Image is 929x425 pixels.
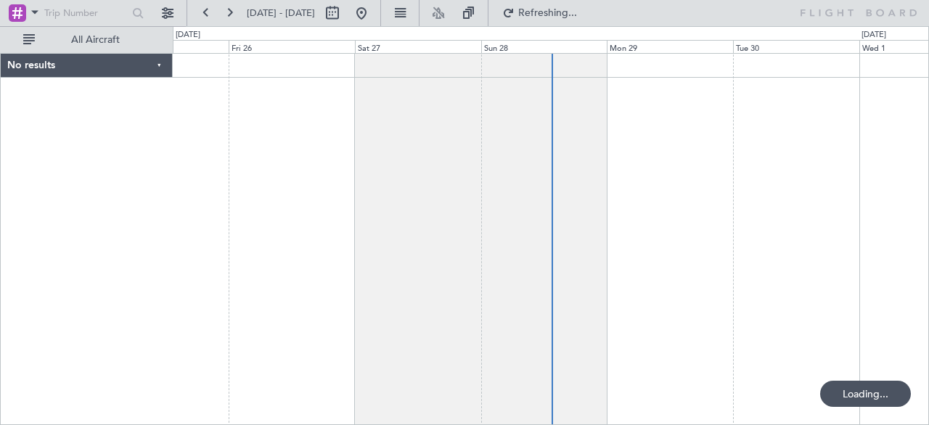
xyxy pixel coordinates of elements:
[16,28,157,52] button: All Aircraft
[820,381,911,407] div: Loading...
[607,40,733,53] div: Mon 29
[44,2,128,24] input: Trip Number
[517,8,578,18] span: Refreshing...
[496,1,583,25] button: Refreshing...
[355,40,481,53] div: Sat 27
[229,40,355,53] div: Fri 26
[247,7,315,20] span: [DATE] - [DATE]
[862,29,886,41] div: [DATE]
[176,29,200,41] div: [DATE]
[733,40,859,53] div: Tue 30
[481,40,607,53] div: Sun 28
[38,35,153,45] span: All Aircraft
